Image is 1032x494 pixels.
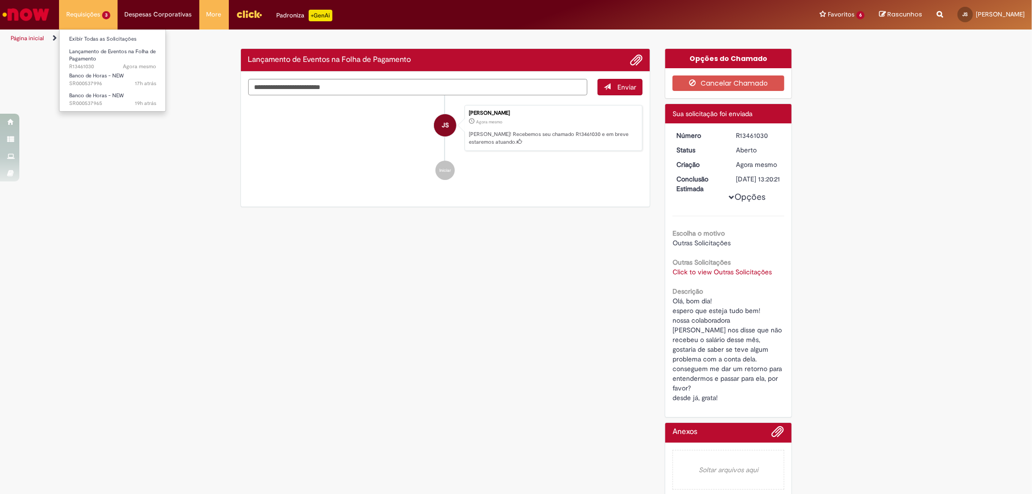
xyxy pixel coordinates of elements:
[856,11,865,19] span: 6
[102,11,110,19] span: 3
[736,131,781,140] div: R13461030
[309,10,332,21] p: +GenAi
[434,114,456,136] div: Jeisy Gabrielly Ferreira Santana
[60,71,166,89] a: Aberto SR000537996 : Banco de Horas - NEW
[630,54,643,66] button: Adicionar anexos
[963,11,968,17] span: JS
[69,92,124,99] span: Banco de Horas - NEW
[469,131,637,146] p: [PERSON_NAME]! Recebemos seu chamado R13461030 e em breve estaremos atuando.
[69,48,156,63] span: Lançamento de Eventos na Folha de Pagamento
[60,90,166,108] a: Aberto SR000537965 : Banco de Horas - NEW
[673,428,697,436] h2: Anexos
[673,109,752,118] span: Sua solicitação foi enviada
[673,268,772,276] a: Click to view Outras Solicitações
[669,174,729,194] dt: Conclusão Estimada
[772,425,784,443] button: Adicionar anexos
[665,49,792,68] div: Opções do Chamado
[976,10,1025,18] span: [PERSON_NAME]
[736,160,777,169] time: 29/08/2025 09:20:16
[736,160,781,169] div: 29/08/2025 09:20:16
[248,95,643,190] ul: Histórico de tíquete
[617,83,636,91] span: Enviar
[135,100,156,107] span: 19h atrás
[135,80,156,87] span: 17h atrás
[469,110,637,116] div: [PERSON_NAME]
[673,229,725,238] b: Escolha o motivo
[442,114,449,137] span: JS
[59,29,166,112] ul: Requisições
[879,10,922,19] a: Rascunhos
[135,80,156,87] time: 28/08/2025 16:14:51
[69,100,156,107] span: SR000537965
[248,56,411,64] h2: Lançamento de Eventos na Folha de Pagamento Histórico de tíquete
[828,10,854,19] span: Favoritos
[125,10,192,19] span: Despesas Corporativas
[887,10,922,19] span: Rascunhos
[248,105,643,151] li: Jeisy Gabrielly Ferreira Santana
[248,79,588,95] textarea: Digite sua mensagem aqui...
[11,34,44,42] a: Página inicial
[1,5,51,24] img: ServiceNow
[736,160,777,169] span: Agora mesmo
[66,10,100,19] span: Requisições
[277,10,332,21] div: Padroniza
[476,119,502,125] span: Agora mesmo
[673,258,731,267] b: Outras Solicitações
[673,287,703,296] b: Descrição
[673,450,784,490] em: Soltar arquivos aqui
[673,239,731,247] span: Outras Solicitações
[7,30,681,47] ul: Trilhas de página
[123,63,156,70] span: Agora mesmo
[673,75,784,91] button: Cancelar Chamado
[60,34,166,45] a: Exibir Todas as Solicitações
[69,63,156,71] span: R13461030
[476,119,502,125] time: 29/08/2025 09:20:16
[669,160,729,169] dt: Criação
[236,7,262,21] img: click_logo_yellow_360x200.png
[135,100,156,107] time: 28/08/2025 14:35:53
[60,46,166,67] a: Aberto R13461030 : Lançamento de Eventos na Folha de Pagamento
[736,145,781,155] div: Aberto
[669,131,729,140] dt: Número
[736,174,781,184] div: [DATE] 13:20:21
[69,80,156,88] span: SR000537996
[673,297,784,402] span: Olá, bom dia! espero que esteja tudo bem! nossa colaboradora [PERSON_NAME] nos disse que não rece...
[669,145,729,155] dt: Status
[598,79,643,95] button: Enviar
[123,63,156,70] time: 29/08/2025 09:20:18
[207,10,222,19] span: More
[69,72,124,79] span: Banco de Horas - NEW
